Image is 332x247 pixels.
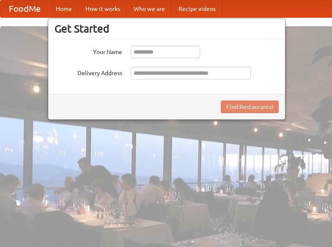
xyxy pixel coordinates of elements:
[172,0,222,17] a: Recipe videos
[49,0,79,17] a: Home
[79,0,127,17] a: How it works
[55,46,122,56] label: Your Name
[127,0,172,17] a: Who we are
[0,0,49,17] a: FoodMe
[221,100,279,113] button: Find Restaurants!
[55,67,122,77] label: Delivery Address
[55,22,279,35] h3: Get Started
